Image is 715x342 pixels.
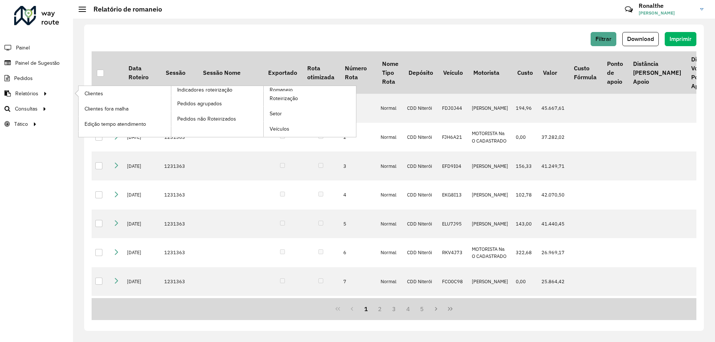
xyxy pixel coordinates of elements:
[438,180,468,210] td: EKG8I13
[377,238,403,267] td: Normal
[377,123,403,152] td: Normal
[123,210,161,239] td: [DATE]
[14,120,28,128] span: Tático
[171,111,264,126] a: Pedidos não Roteirizados
[538,238,569,267] td: 26.969,17
[538,123,569,152] td: 37.282,02
[403,151,438,180] td: CDD Niterói
[438,210,468,239] td: ELU7J95
[161,267,198,296] td: 1231363
[161,210,198,239] td: 1231363
[123,296,161,332] td: [DATE]
[171,96,264,111] a: Pedidos agrupados
[512,151,538,180] td: 156,33
[438,296,468,332] td: FCQ5897
[468,51,512,94] th: Motorista
[359,302,373,316] button: 1
[538,296,569,332] td: 43.006,65
[468,267,512,296] td: [PERSON_NAME]
[538,51,569,94] th: Valor
[665,32,696,46] button: Imprimir
[670,36,692,42] span: Imprimir
[79,101,171,116] a: Clientes fora malha
[270,95,298,102] span: Roteirização
[340,180,377,210] td: 4
[340,210,377,239] td: 5
[591,32,616,46] button: Filtrar
[15,105,38,113] span: Consultas
[512,94,538,123] td: 194,96
[602,51,628,94] th: Ponto de apoio
[177,115,236,123] span: Pedidos não Roteirizados
[468,210,512,239] td: [PERSON_NAME]
[123,267,161,296] td: [DATE]
[86,5,162,13] h2: Relatório de romaneio
[512,296,538,332] td: 259,36
[512,180,538,210] td: 102,78
[403,267,438,296] td: CDD Niterói
[377,267,403,296] td: Normal
[403,123,438,152] td: CDD Niterói
[438,94,468,123] td: FDJ0J44
[438,267,468,296] td: FCO0C98
[123,180,161,210] td: [DATE]
[377,210,403,239] td: Normal
[161,296,198,332] td: 1231363
[263,51,302,94] th: Exportado
[340,238,377,267] td: 6
[85,105,128,113] span: Clientes fora malha
[15,59,60,67] span: Painel de Sugestão
[16,44,30,52] span: Painel
[161,51,198,94] th: Sessão
[387,302,401,316] button: 3
[438,51,468,94] th: Veículo
[403,51,438,94] th: Depósito
[377,51,403,94] th: Nome Tipo Rota
[123,151,161,180] td: [DATE]
[538,210,569,239] td: 41.440,45
[415,302,429,316] button: 5
[340,51,377,94] th: Número Rota
[621,1,637,17] a: Contato Rápido
[270,110,282,118] span: Setor
[627,36,654,42] span: Download
[443,302,457,316] button: Last Page
[161,151,198,180] td: 1231363
[468,296,512,332] td: Motorista - F. Fixa
[403,180,438,210] td: CDD Niterói
[403,296,438,332] td: CDD Niterói
[512,51,538,94] th: Custo
[512,210,538,239] td: 143,00
[85,120,146,128] span: Edição tempo atendimento
[628,51,686,94] th: Distância [PERSON_NAME] Apoio
[340,151,377,180] td: 3
[198,51,263,94] th: Sessão Nome
[538,267,569,296] td: 25.864,42
[468,94,512,123] td: [PERSON_NAME]
[595,36,611,42] span: Filtrar
[512,123,538,152] td: 0,00
[79,86,171,101] a: Clientes
[123,238,161,267] td: [DATE]
[538,94,569,123] td: 45.667,61
[15,90,38,98] span: Relatórios
[270,125,289,133] span: Veículos
[177,86,232,94] span: Indicadores roteirização
[377,296,403,332] td: Normal
[79,86,264,137] a: Indicadores roteirização
[161,180,198,210] td: 1231363
[468,180,512,210] td: [PERSON_NAME]
[468,151,512,180] td: [PERSON_NAME]
[468,238,512,267] td: MOTORISTA Na O CADASTRADO
[340,123,377,152] td: 2
[79,116,171,131] a: Edição tempo atendimento
[377,180,403,210] td: Normal
[340,94,377,123] td: 1
[403,238,438,267] td: CDD Niterói
[512,238,538,267] td: 322,68
[639,2,695,9] h3: Ronalthe
[171,86,356,137] a: Romaneio
[403,210,438,239] td: CDD Niterói
[438,238,468,267] td: RKV4J73
[512,267,538,296] td: 0,00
